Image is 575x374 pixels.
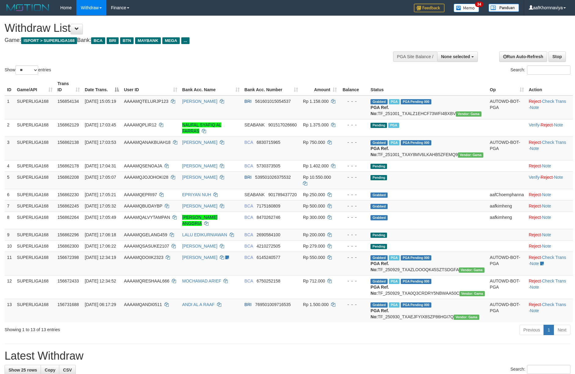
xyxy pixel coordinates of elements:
span: [DATE] 15:05:19 [85,99,116,104]
a: Reject [541,122,553,127]
span: Marked by aafsengchandara [388,123,399,128]
a: Check Trans [542,302,566,307]
span: Copy 6830715965 to clipboard [256,140,280,145]
th: Balance [339,78,368,95]
span: Grabbed [370,204,388,209]
a: LALU EDIKURNIAWAN [182,232,227,237]
td: 13 [5,299,14,322]
span: [DATE] 17:05:49 [85,215,116,220]
a: Verify [529,175,540,180]
span: Grabbed [370,193,388,198]
h4: Game: Bank: [5,37,377,43]
td: · · [526,171,573,189]
span: Copy 901789437720 to clipboard [268,192,297,197]
b: PGA Ref. No: [370,105,389,116]
a: Next [554,325,570,335]
div: - - - [342,122,366,128]
a: Note [530,308,539,313]
td: SUPERLIGA168 [14,229,55,240]
span: 156862296 [57,232,79,237]
span: Grabbed [370,302,388,308]
td: · [526,211,573,229]
th: Date Trans.: activate to sort column descending [82,78,121,95]
td: TF_250929_TXAZLOOOQK45SZTSDGFA [368,252,487,275]
span: 156862245 [57,204,79,208]
a: Reject [529,215,541,220]
span: PGA Pending [401,279,431,284]
span: Rp 250.000 [303,192,325,197]
span: [DATE] 17:03:45 [85,122,116,127]
span: Copy 6750252158 to clipboard [256,279,280,283]
a: Reject [529,279,541,283]
span: Copy 5730373505 to clipboard [256,163,280,168]
div: - - - [342,174,366,180]
th: Op: activate to sort column ascending [487,78,526,95]
th: Bank Acc. Name: activate to sort column ascending [180,78,242,95]
span: Copy 901517026660 to clipboard [268,122,297,127]
td: SUPERLIGA168 [14,171,55,189]
div: Showing 1 to 13 of 13 entries [5,324,235,333]
td: · [526,189,573,200]
span: Rp 279.000 [303,244,325,249]
span: Rp 500.000 [303,204,325,208]
a: NAUFAL SYAFIQ AL FARRAS [182,122,221,133]
b: PGA Ref. No: [370,261,389,272]
span: Vendor URL: https://trx31.1velocity.biz [454,315,479,320]
td: 11 [5,252,14,275]
span: Copy 6145240577 to clipboard [256,255,280,260]
span: BCA [245,204,253,208]
th: Action [526,78,573,95]
span: Marked by aafsoycanthlai [389,279,400,284]
th: Amount: activate to sort column ascending [300,78,339,95]
img: Button%20Memo.svg [454,4,479,12]
span: Copy [45,368,55,372]
td: AUTOWD-BOT-PGA [487,275,526,299]
td: · · [526,252,573,275]
span: 156862230 [57,192,79,197]
td: SUPERLIGA168 [14,275,55,299]
span: AAAAMQEPRI97 [124,192,157,197]
div: - - - [342,243,366,249]
td: 1 [5,95,14,119]
span: Copy 4210272505 to clipboard [256,244,280,249]
span: [DATE] 17:03:53 [85,140,116,145]
a: Stop [548,51,566,62]
td: SUPERLIGA168 [14,160,55,171]
span: BRI [107,37,119,44]
a: Check Trans [542,279,566,283]
span: BCA [91,37,105,44]
span: PGA Pending [401,302,431,308]
a: [PERSON_NAME] [182,175,217,180]
a: MOCHAMAD ARIEF [182,279,221,283]
a: Check Trans [542,140,566,145]
b: PGA Ref. No: [370,146,389,157]
span: AAAAMQRESHAAL666 [124,279,169,283]
div: - - - [342,254,366,260]
td: · · [526,137,573,160]
span: PGA Pending [401,99,431,104]
td: · · [526,275,573,299]
td: SUPERLIGA168 [14,200,55,211]
td: 10 [5,240,14,252]
span: AAAAMQBUDAYBP [124,204,162,208]
span: Grabbed [370,279,388,284]
span: SEABANK [245,122,265,127]
button: None selected [437,51,478,62]
span: ISPORT > SUPERLIGA168 [21,37,77,44]
span: AAAAMQGELANG459 [124,232,167,237]
a: Note [554,175,563,180]
a: Reject [529,192,541,197]
td: TF_250930_TXAEJFYIX8SZP86HGI7Q [368,299,487,322]
img: panduan.png [488,4,519,12]
th: Game/API: activate to sort column ascending [14,78,55,95]
th: ID [5,78,14,95]
a: Previous [519,325,544,335]
span: PGA Pending [401,140,431,145]
span: MAYBANK [135,37,161,44]
td: 4 [5,160,14,171]
span: Show 25 rows [9,368,37,372]
span: Copy 7175160809 to clipboard [256,204,280,208]
td: · · [526,299,573,322]
span: [DATE] 06:17:29 [85,302,116,307]
td: AUTOWD-BOT-PGA [487,299,526,322]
